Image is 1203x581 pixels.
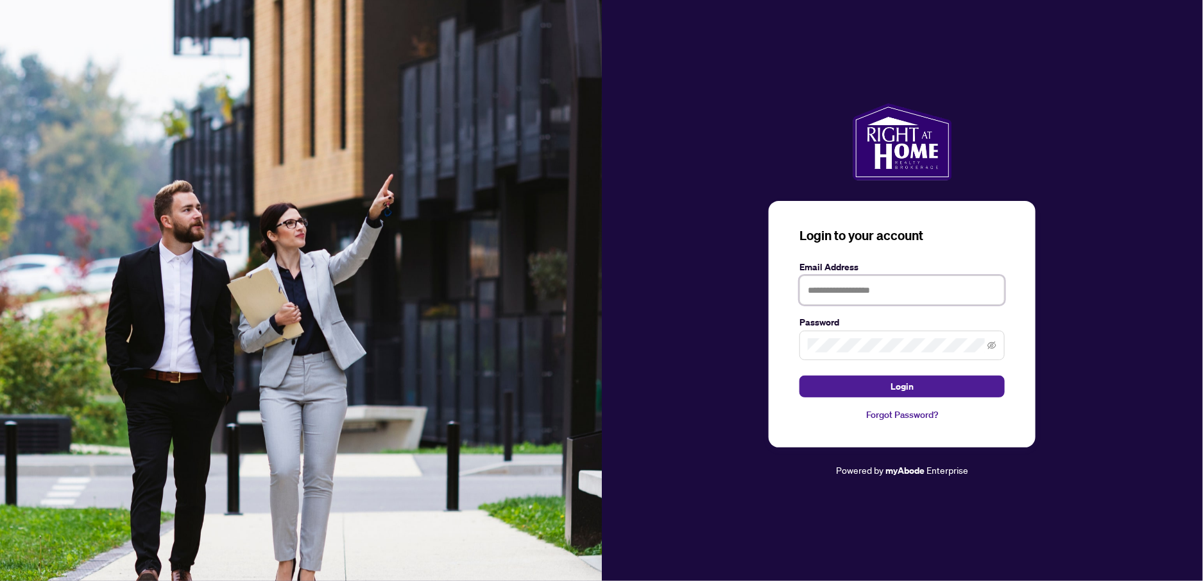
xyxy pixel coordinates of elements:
[853,103,952,180] img: ma-logo
[885,464,925,478] a: myAbode
[799,227,1005,245] h3: Login to your account
[799,408,1005,422] a: Forgot Password?
[799,260,1005,274] label: Email Address
[926,464,968,476] span: Enterprise
[799,376,1005,397] button: Login
[891,376,914,397] span: Login
[799,315,1005,329] label: Password
[836,464,883,476] span: Powered by
[987,341,996,350] span: eye-invisible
